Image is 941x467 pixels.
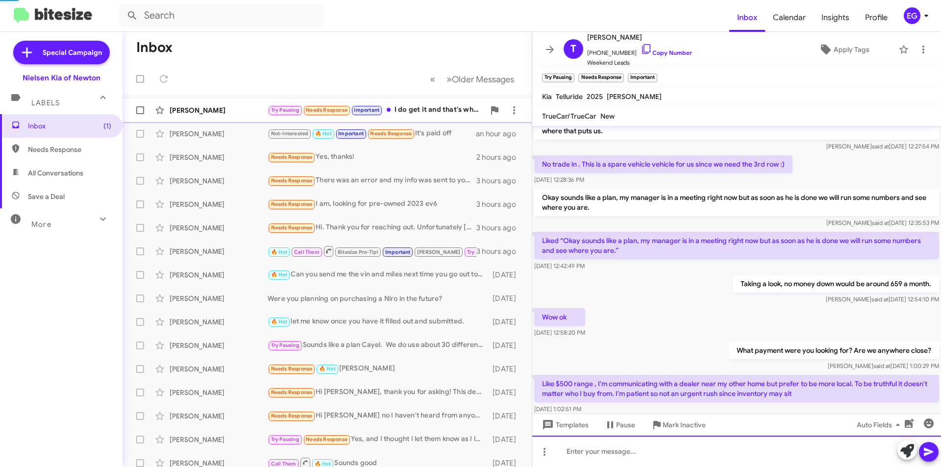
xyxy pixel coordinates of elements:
h1: Inbox [136,40,173,55]
div: Yes, and I thought I let them know as I let you know that I'm satisfied with my vehicle for now. [268,434,488,445]
span: [PERSON_NAME] [DATE] 12:54:10 PM [826,295,939,303]
span: Call Them [294,249,320,255]
span: Needs Response [271,224,313,231]
span: 🔥 Hot [315,130,332,137]
span: Save a Deal [28,192,65,201]
div: 3 hours ago [476,176,524,186]
span: All Conversations [28,168,83,178]
input: Search [119,4,324,27]
p: Taking a look, no money down would be around 659 a month. [733,275,939,293]
div: [PERSON_NAME] [170,129,268,139]
div: let me know once you have it filled out and submitted. [268,316,488,327]
span: Needs Response [28,145,111,154]
div: There was an error and my info was sent to you by mistake I'm over two hours away [268,175,476,186]
span: Special Campaign [43,48,102,57]
div: [DATE] [488,364,524,374]
a: Copy Number [641,49,692,56]
button: Apply Tags [793,41,894,58]
span: Telluride [556,92,583,101]
div: [DATE] [488,317,524,327]
div: If you come into the dealership and leave a deposit, I can get you whatever car you want within 4... [268,245,476,257]
div: [PERSON_NAME] [170,388,268,397]
span: (1) [103,121,111,131]
span: Needs Response [306,436,347,442]
div: [PERSON_NAME] [170,435,268,444]
p: Like $500 range , I'm communicating with a dealer near my other home but prefer to be more local.... [534,375,939,402]
button: Next [441,69,520,89]
span: Not-Interested [271,130,309,137]
span: [DATE] 12:42:49 PM [534,262,585,270]
div: [DATE] [488,388,524,397]
p: Okay, do you have a trade in vehicle? Without the money down the payment will be higher than $400... [534,112,939,140]
span: TrueCar/TrueCar [542,112,596,121]
div: I do get it and that's why I'm patient but I don't have time to shop 30 dealers. I just need an e... [268,104,485,116]
div: 2 hours ago [476,152,524,162]
span: Needs Response [271,389,313,395]
span: T [570,41,576,57]
div: an hour ago [476,129,524,139]
span: Needs Response [271,366,313,372]
div: Nielsen Kia of Newton [23,73,100,83]
div: Can you send me the vin and miles next time you go out to the vehicle? [268,269,488,280]
span: [PERSON_NAME] [DATE] 1:00:29 PM [828,362,939,369]
span: [PERSON_NAME] [587,31,692,43]
a: Special Campaign [13,41,110,64]
div: [PERSON_NAME] [170,246,268,256]
a: Profile [857,3,895,32]
span: Important [385,249,411,255]
a: Calendar [765,3,814,32]
span: New [600,112,615,121]
div: 3 hours ago [476,199,524,209]
span: Needs Response [271,201,313,207]
div: [PERSON_NAME] [170,317,268,327]
span: » [446,73,452,85]
span: Important [354,107,379,113]
div: [DATE] [488,341,524,350]
div: [PERSON_NAME] [170,270,268,280]
span: Needs Response [306,107,347,113]
span: Important [338,130,364,137]
button: Mark Inactive [643,416,714,434]
small: Important [628,74,657,82]
span: 🔥 Hot [319,366,336,372]
span: Labels [31,98,60,107]
a: Insights [814,3,857,32]
span: [PERSON_NAME] [417,249,461,255]
a: Inbox [729,3,765,32]
span: « [430,73,435,85]
span: said at [872,143,889,150]
div: [DATE] [488,294,524,303]
span: Needs Response [271,413,313,419]
div: Hi [PERSON_NAME] no I haven't heard from anyone [268,410,488,421]
span: [DATE] 12:28:36 PM [534,176,584,183]
div: Yes, thanks! [268,151,476,163]
p: Liked “Okay sounds like a plan, my manager is in a meeting right now but as soon as he is done we... [534,232,939,259]
p: Okay sounds like a plan, my manager is in a meeting right now but as soon as he is done we will r... [534,189,939,216]
div: [DATE] [488,435,524,444]
span: Apply Tags [834,41,869,58]
span: Templates [540,416,589,434]
span: [PHONE_NUMBER] [587,43,692,58]
span: 2025 [587,92,603,101]
span: Auto Fields [857,416,904,434]
span: Needs Response [271,177,313,184]
button: Pause [596,416,643,434]
div: [PERSON_NAME] [268,363,488,374]
p: No trade in . This is a spare vehicle vehicle for us since we need the 3rd row :) [534,155,792,173]
div: [PERSON_NAME] [170,341,268,350]
span: [DATE] 12:58:20 PM [534,329,585,336]
button: Previous [424,69,441,89]
span: said at [871,295,889,303]
span: said at [873,362,891,369]
div: [DATE] [488,270,524,280]
div: Were you planning on purchasing a Niro in the future? [268,294,488,303]
span: 🔥 Hot [315,461,331,467]
div: 3 hours ago [476,246,524,256]
div: It's paid off [268,128,476,139]
button: EG [895,7,930,24]
nav: Page navigation example [424,69,520,89]
div: 3 hours ago [476,223,524,233]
